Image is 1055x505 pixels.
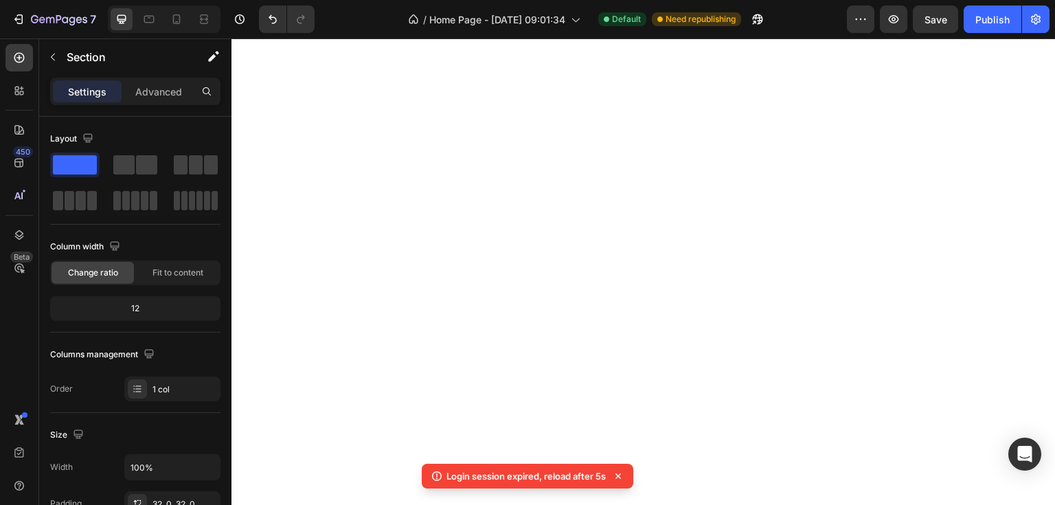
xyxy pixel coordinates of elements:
[50,130,96,148] div: Layout
[152,267,203,279] span: Fit to content
[666,13,736,25] span: Need republishing
[67,49,179,65] p: Section
[423,12,427,27] span: /
[135,85,182,99] p: Advanced
[50,426,87,445] div: Size
[50,383,73,395] div: Order
[964,5,1021,33] button: Publish
[13,146,33,157] div: 450
[53,299,218,318] div: 12
[68,267,118,279] span: Change ratio
[5,5,102,33] button: 7
[90,11,96,27] p: 7
[231,38,1055,505] iframe: Design area
[975,12,1010,27] div: Publish
[125,455,220,480] input: Auto
[50,346,157,364] div: Columns management
[68,85,106,99] p: Settings
[50,238,123,256] div: Column width
[152,383,217,396] div: 1 col
[924,14,947,25] span: Save
[913,5,958,33] button: Save
[10,251,33,262] div: Beta
[612,13,641,25] span: Default
[429,12,565,27] span: Home Page - [DATE] 09:01:34
[446,469,606,483] p: Login session expired, reload after 5s
[50,461,73,473] div: Width
[259,5,315,33] div: Undo/Redo
[1008,438,1041,471] div: Open Intercom Messenger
